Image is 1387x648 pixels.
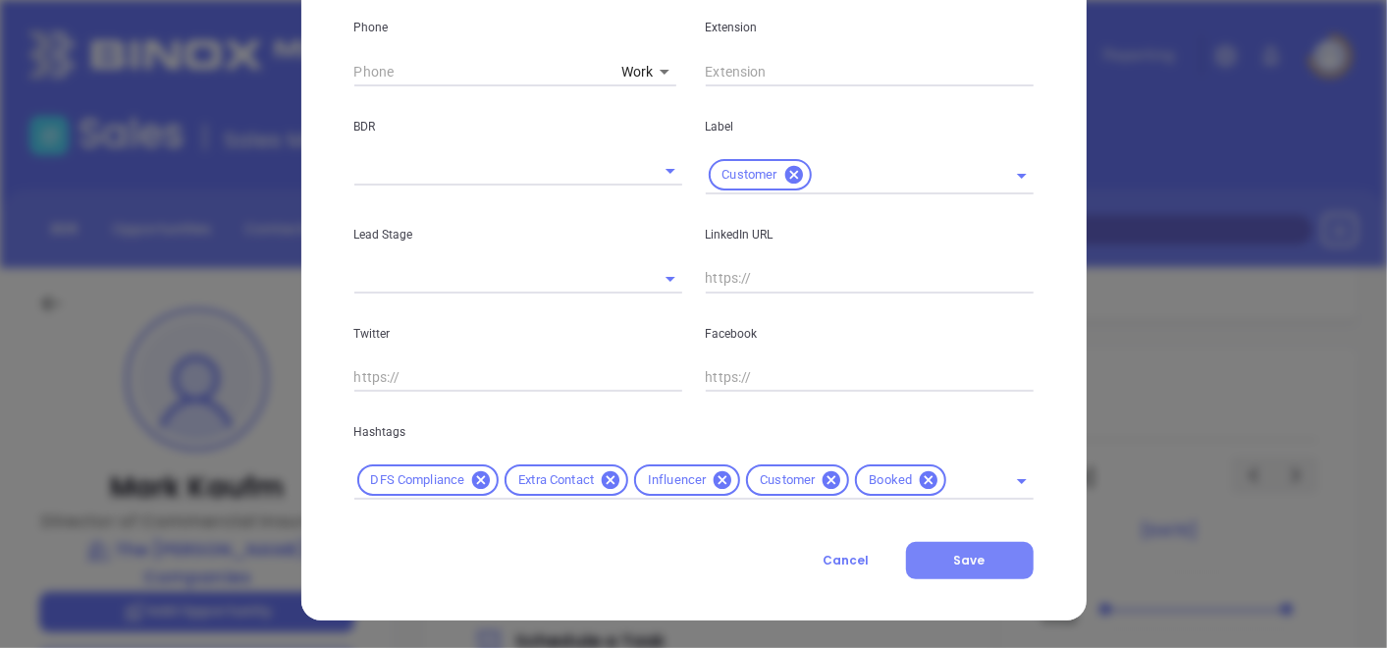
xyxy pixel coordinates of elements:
[359,472,477,489] span: DFS Compliance
[354,116,682,137] p: BDR
[354,224,682,245] p: Lead Stage
[711,167,789,184] span: Customer
[507,472,606,489] span: Extra Contact
[354,17,682,38] p: Phone
[621,58,677,87] div: Work
[354,57,613,86] input: Phone
[357,464,500,496] div: DFS Compliance
[657,157,684,185] button: Open
[706,264,1034,294] input: https://
[706,116,1034,137] p: Label
[706,17,1034,38] p: Extension
[634,464,740,496] div: Influencer
[748,472,827,489] span: Customer
[787,542,906,579] button: Cancel
[1008,467,1036,495] button: Open
[706,323,1034,345] p: Facebook
[824,552,870,568] span: Cancel
[857,472,924,489] span: Booked
[706,363,1034,393] input: https://
[354,323,682,345] p: Twitter
[505,464,628,496] div: Extra Contact
[354,363,682,393] input: https://
[746,464,849,496] div: Customer
[636,472,718,489] span: Influencer
[1008,162,1036,189] button: Open
[906,542,1034,579] button: Save
[855,464,946,496] div: Booked
[706,224,1034,245] p: LinkedIn URL
[354,421,1034,443] p: Hashtags
[954,552,986,568] span: Save
[706,57,1034,86] input: Extension
[709,159,812,190] div: Customer
[657,265,684,293] button: Open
